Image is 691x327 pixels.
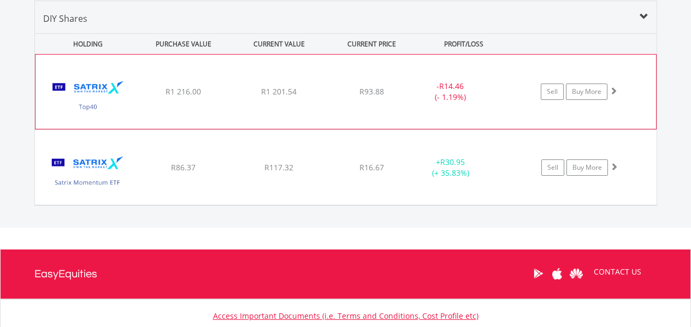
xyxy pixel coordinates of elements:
span: R93.88 [359,86,384,97]
span: R30.95 [440,157,465,167]
a: Access Important Documents (i.e. Terms and Conditions, Cost Profile etc) [213,311,479,321]
a: EasyEquities [34,249,97,299]
a: Apple [548,257,567,290]
a: Huawei [567,257,586,290]
span: R14.46 [439,81,464,91]
span: R117.32 [264,162,293,173]
span: DIY Shares [43,13,87,25]
img: EQU.ZA.STX40.png [41,68,135,126]
span: R1 201.54 [261,86,297,97]
div: HOLDING [36,34,135,54]
span: R16.67 [359,162,384,173]
a: Buy More [566,159,608,176]
a: Sell [541,84,564,100]
div: - (- 1.19%) [409,81,491,103]
span: R86.37 [171,162,196,173]
div: CURRENT VALUE [233,34,326,54]
span: R1 216.00 [166,86,201,97]
img: EQU.ZA.STXMMT.png [40,144,134,202]
div: CURRENT PRICE [328,34,415,54]
div: + (+ 35.83%) [410,157,492,179]
a: Buy More [566,84,607,100]
a: Sell [541,159,564,176]
a: Google Play [529,257,548,290]
div: PROFIT/LOSS [417,34,511,54]
a: CONTACT US [586,257,649,287]
div: PURCHASE VALUE [137,34,231,54]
